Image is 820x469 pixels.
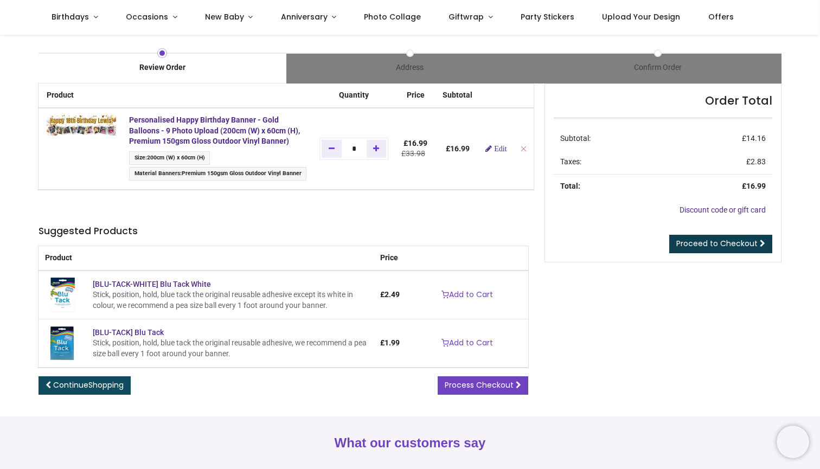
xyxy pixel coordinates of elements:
[134,170,180,177] span: Material Banners
[47,115,116,136] img: GZqfXEZOAyAAAAABJRU5ErkJggg==
[53,380,124,390] span: Continue
[450,144,470,153] span: 16.99
[494,145,507,152] span: Edit
[380,290,400,299] span: £
[401,149,425,158] del: £
[445,380,514,390] span: Process Checkout
[434,286,500,304] a: Add to Cart
[385,338,400,347] span: 1.99
[39,376,131,395] a: ContinueShopping
[395,83,436,108] th: Price
[93,328,164,337] a: [BLU-TACK] Blu Tack
[45,338,80,347] a: [BLU-TACK] Blu Tack
[436,83,479,108] th: Subtotal
[126,11,168,22] span: Occasions
[322,140,342,157] a: Remove one
[742,182,766,190] strong: £
[45,290,80,299] a: [BLU-TACK-WHITE] Blu Tack White
[93,280,211,288] a: [BLU-TACK-WHITE] Blu Tack White
[45,326,80,361] img: [BLU-TACK] Blu Tack
[182,170,302,177] span: Premium 150gsm Gloss Outdoor Vinyl Banner
[485,145,507,152] a: Edit
[281,11,328,22] span: Anniversary
[408,139,427,147] span: 16.99
[446,144,470,153] b: £
[521,11,574,22] span: Party Stickers
[403,139,427,147] span: £
[554,150,672,174] td: Taxes:
[129,151,210,165] span: :
[676,238,758,249] span: Proceed to Checkout
[680,205,766,214] a: Discount code or gift card
[39,434,781,452] h2: What our customers say
[554,93,772,108] h4: Order Total
[708,11,734,22] span: Offers
[52,11,89,22] span: Birthdays
[93,290,367,311] div: Stick, position, hold, blue tack the original reusable adhesive except its white in colour, we re...
[742,134,766,143] span: £
[45,278,80,312] img: [BLU-TACK-WHITE] Blu Tack White
[339,91,369,99] span: Quantity
[746,182,766,190] span: 16.99
[746,157,766,166] span: £
[746,134,766,143] span: 14.16
[751,157,766,166] span: 2.83
[93,338,367,359] div: Stick, position, hold, blue tack the original reusable adhesive, we recommend a pea size ball eve...
[406,149,425,158] span: 33.98
[374,246,406,271] th: Price
[147,154,205,161] span: 200cm (W) x 60cm (H)
[449,11,484,22] span: Giftwrap
[39,224,528,238] h5: Suggested Products
[669,235,772,253] a: Proceed to Checkout
[129,115,300,145] a: Personalised Happy Birthday Banner - Gold Balloons - 9 Photo Upload (200cm (W) x 60cm (H), Premiu...
[520,144,527,153] a: Remove from cart
[88,380,124,390] span: Shopping
[554,127,672,151] td: Subtotal:
[39,62,286,73] div: Review Order
[205,11,244,22] span: New Baby
[777,426,809,458] iframe: Brevo live chat
[367,140,387,157] a: Add one
[39,246,373,271] th: Product
[434,334,500,352] a: Add to Cart
[39,83,123,108] th: Product
[380,338,400,347] span: £
[602,11,680,22] span: Upload Your Design
[286,62,534,73] div: Address
[134,154,145,161] span: Size
[385,290,400,299] span: 2.49
[129,167,306,181] span: :
[364,11,421,22] span: Photo Collage
[438,376,528,395] a: Process Checkout
[534,62,781,73] div: Confirm Order
[560,182,580,190] strong: Total:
